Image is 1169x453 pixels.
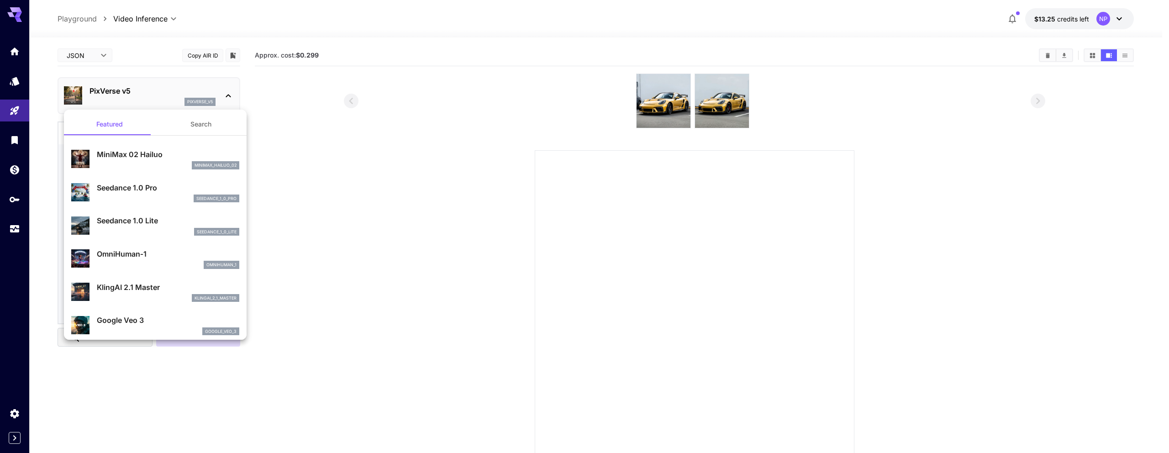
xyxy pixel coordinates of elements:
p: Seedance 1.0 Lite [97,215,239,226]
div: OmniHuman‑1omnihuman_1 [71,245,239,273]
p: OmniHuman‑1 [97,248,239,259]
button: Featured [64,113,155,135]
p: MiniMax 02 Hailuo [97,149,239,160]
p: omnihuman_1 [206,262,237,268]
p: KlingAI 2.1 Master [97,282,239,293]
button: Search [155,113,247,135]
p: google_veo_3 [205,328,237,335]
div: MiniMax 02 Hailuominimax_hailuo_02 [71,145,239,173]
p: klingai_2_1_master [195,295,237,301]
p: seedance_1_0_pro [196,195,237,202]
div: KlingAI 2.1 Masterklingai_2_1_master [71,278,239,306]
p: Seedance 1.0 Pro [97,182,239,193]
p: seedance_1_0_lite [197,229,237,235]
div: Google Veo 3google_veo_3 [71,311,239,339]
div: Seedance 1.0 Proseedance_1_0_pro [71,179,239,206]
div: Seedance 1.0 Liteseedance_1_0_lite [71,211,239,239]
p: minimax_hailuo_02 [195,162,237,169]
p: Google Veo 3 [97,315,239,326]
